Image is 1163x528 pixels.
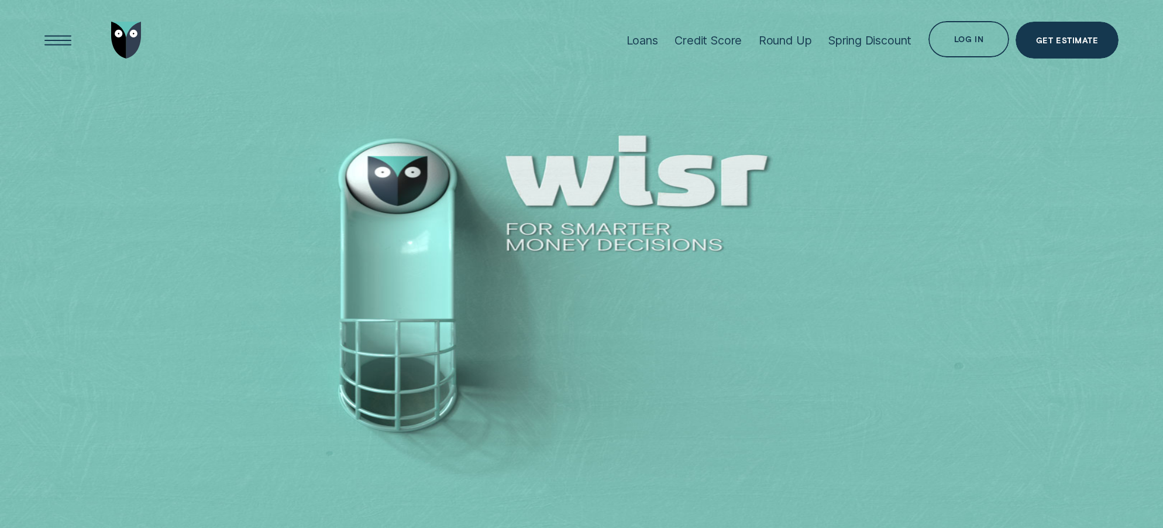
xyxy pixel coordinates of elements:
[675,33,742,47] div: Credit Score
[928,21,1009,57] button: Log in
[759,33,811,47] div: Round Up
[40,22,76,58] button: Open Menu
[828,33,911,47] div: Spring Discount
[111,22,142,58] img: Wisr
[1016,22,1119,58] a: Get Estimate
[627,33,658,47] div: Loans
